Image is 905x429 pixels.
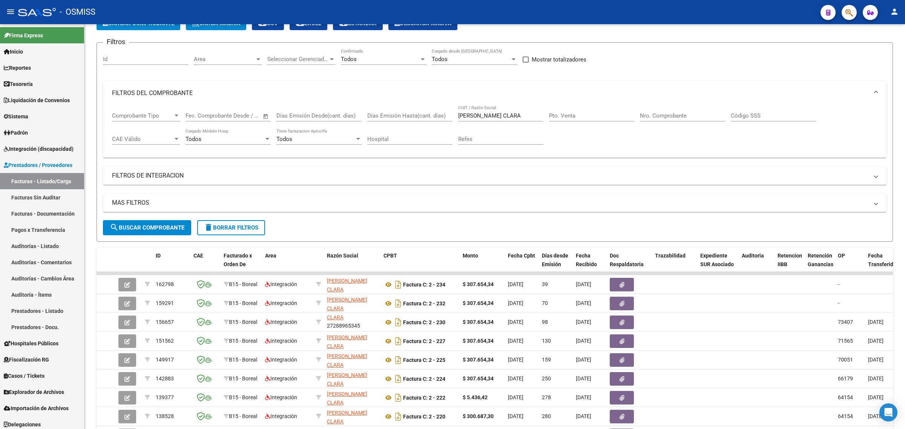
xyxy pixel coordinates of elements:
span: Expediente SUR Asociado [700,253,734,267]
strong: $ 307.654,34 [463,375,494,382]
span: Buscar Comprobante [110,224,184,231]
strong: Factura C: 2 - 220 [403,414,445,420]
i: Descargar documento [393,411,403,423]
span: Firma Express [4,31,43,40]
strong: $ 307.654,34 [463,319,494,325]
span: Retencion IIBB [778,253,802,267]
span: [DATE] [508,338,523,344]
span: 70051 [838,357,853,363]
datatable-header-cell: Fecha Cpbt [505,248,539,281]
span: [DATE] [508,319,523,325]
span: Fiscalización RG [4,355,49,364]
span: Integración [265,357,297,363]
span: [PERSON_NAME] CLARA [327,410,367,424]
span: 250 [542,375,551,382]
strong: Factura C: 2 - 225 [403,357,445,363]
datatable-header-cell: Expediente SUR Asociado [697,248,739,281]
button: Open calendar [262,112,270,121]
span: Integración [265,338,297,344]
span: Todos [341,56,357,63]
mat-expansion-panel-header: FILTROS DEL COMPROBANTE [103,81,887,105]
mat-icon: menu [6,7,15,16]
span: B15 - Boreal [229,319,257,325]
datatable-header-cell: Area [262,248,313,281]
mat-expansion-panel-header: FILTROS DE INTEGRACION [103,167,887,185]
span: Integración [265,394,297,400]
i: Descargar documento [393,373,403,385]
datatable-header-cell: Auditoria [739,248,775,281]
mat-icon: search [110,223,119,232]
datatable-header-cell: Retencion IIBB [775,248,805,281]
span: [DATE] [508,375,523,382]
span: 73407 [838,319,853,325]
input: Fecha inicio [186,112,216,119]
span: Borrar Filtros [204,224,258,231]
span: Integración [265,281,297,287]
div: 27288965345 [327,352,377,368]
span: 156657 [156,319,174,325]
span: 138528 [156,413,174,419]
span: Importación de Archivos [4,404,69,412]
span: Tesorería [4,80,33,88]
strong: $ 300.687,30 [463,413,494,419]
span: [DATE] [576,319,591,325]
span: Comprobante Tipo [112,112,173,119]
span: B15 - Boreal [229,413,257,419]
span: 151562 [156,338,174,344]
span: [DATE] [576,394,591,400]
span: [DATE] [508,413,523,419]
span: CAE [193,253,203,259]
i: Descargar documento [393,279,403,291]
datatable-header-cell: Días desde Emisión [539,248,573,281]
span: Monto [463,253,478,259]
span: [DATE] [508,394,523,400]
span: 66179 [838,375,853,382]
strong: Factura C: 2 - 224 [403,376,445,382]
span: Padrón [4,129,28,137]
span: Area [194,56,255,63]
datatable-header-cell: Fecha Recibido [573,248,607,281]
datatable-header-cell: CAE [190,248,221,281]
datatable-header-cell: Monto [460,248,505,281]
span: B15 - Boreal [229,300,257,306]
span: Facturado x Orden De [224,253,252,267]
span: [DATE] [868,394,884,400]
span: [PERSON_NAME] CLARA [327,334,367,349]
div: FILTROS DEL COMPROBANTE [103,105,887,158]
span: B15 - Boreal [229,281,257,287]
span: Razón Social [327,253,358,259]
strong: Factura C: 2 - 232 [403,300,445,306]
strong: Factura C: 2 - 234 [403,282,445,288]
span: ID [156,253,161,259]
span: Integración [265,375,297,382]
span: 280 [542,413,551,419]
span: Hospitales Públicos [4,339,58,348]
button: Borrar Filtros [197,220,265,235]
i: Descargar documento [393,354,403,366]
span: Todos [186,136,201,142]
strong: Factura C: 2 - 222 [403,395,445,401]
span: Todos [276,136,292,142]
mat-icon: delete [204,223,213,232]
span: Doc Respaldatoria [610,253,644,267]
span: Liquidación de Convenios [4,96,70,104]
span: 130 [542,338,551,344]
span: CPBT [383,253,397,259]
span: Estandar [339,20,377,27]
span: 142883 [156,375,174,382]
datatable-header-cell: ID [153,248,190,281]
span: [DATE] [508,300,523,306]
span: 139377 [156,394,174,400]
span: [DATE] [868,319,884,325]
span: Trazabilidad [655,253,686,259]
span: OP [838,253,845,259]
i: Descargar documento [393,392,403,404]
span: B15 - Boreal [229,357,257,363]
span: 159291 [156,300,174,306]
span: Integración [265,319,297,325]
datatable-header-cell: Retención Ganancias [805,248,835,281]
span: [DATE] [868,375,884,382]
span: [DATE] [868,338,884,344]
span: 64154 [838,413,853,419]
span: Casos / Tickets [4,372,44,380]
